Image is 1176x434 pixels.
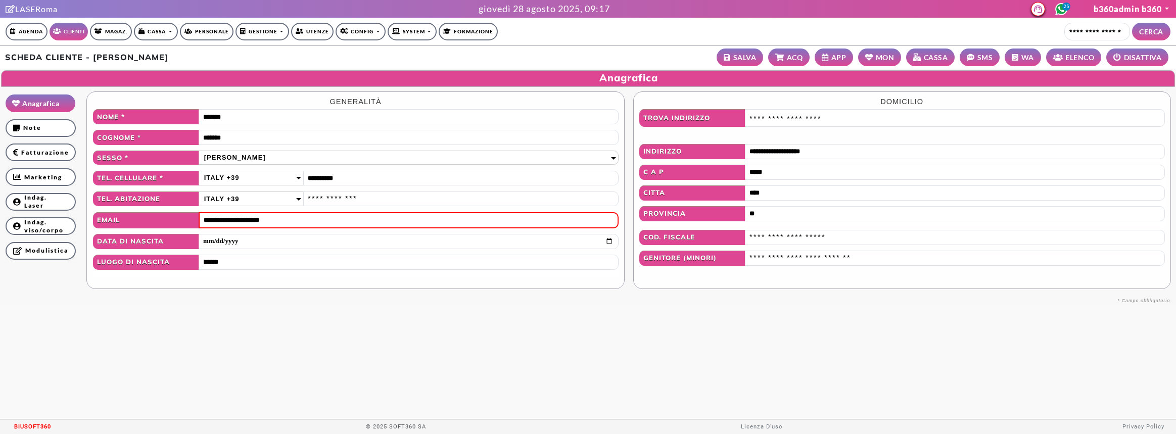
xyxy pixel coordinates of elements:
[1106,49,1168,66] button: DISATTIVA
[93,255,199,270] span: LUOGO DI NASCITA
[6,4,58,14] a: Clicca per andare alla pagina di firmaLASERoma
[1046,49,1102,66] a: ELENCO
[787,52,803,63] small: ACQ
[291,23,334,40] a: Utenze
[388,23,437,40] a: SYSTEM
[924,52,948,63] small: CASSA
[717,49,763,66] button: SALVA
[6,242,76,260] a: Modulistica
[639,185,745,201] span: CITTA
[93,212,199,228] span: EMAIL
[336,23,385,40] a: Config
[6,143,76,161] a: Fatturazione
[5,52,168,62] b: SCHEDA CLIENTE - [PERSON_NAME]
[977,52,993,63] small: SMS
[831,52,846,63] small: APP
[1062,3,1070,11] span: 25
[1094,4,1170,14] a: b360admin b360
[204,194,240,205] span: Italy +39
[1065,52,1094,63] small: ELENCO
[204,152,266,163] span: [PERSON_NAME]
[180,23,233,40] a: Personale
[93,98,619,106] h4: Generalità
[741,423,782,430] a: Licenza D'uso
[6,94,75,112] a: Anagrafica
[2,72,1174,84] h3: Anagrafica
[204,172,240,183] span: Italy +39
[6,23,48,40] a: Agenda
[1118,298,1170,303] span: * Campo obbligatorio
[93,109,199,124] span: NOME *
[479,2,610,16] div: giovedì 28 agosto 2025, 09:17
[134,23,177,40] a: Cassa
[6,168,76,186] a: Marketing
[906,49,955,66] a: CASSA
[93,151,199,165] span: SESSO *
[90,23,132,40] a: Magaz.
[639,230,745,245] span: COD. FISCALE
[93,191,199,207] span: TEL. ABITAZIONE
[1064,23,1130,40] input: Cerca cliente...
[639,98,1165,106] h4: Domicilio
[93,171,199,186] span: TEL. CELLULARE *
[639,109,745,127] span: TROVA INDIRIZZO
[768,49,810,66] a: ACQ
[876,52,895,63] small: MON
[6,193,76,211] a: Indag.Laser
[639,206,745,221] span: PROVINCIA
[93,234,199,249] span: DATA DI NASCITA
[639,144,745,159] span: INDIRIZZO
[733,52,757,63] small: SALVA
[1132,23,1170,40] button: CERCA
[1124,52,1162,63] small: DISATTIVA
[50,23,88,40] a: Clienti
[1005,49,1041,66] button: WA
[1,70,1175,290] div: Anagrafica
[6,5,15,13] i: Clicca per andare alla pagina di firma
[93,130,199,145] span: COGNOME *
[960,49,1000,66] button: SMS
[1021,52,1034,63] small: WA
[639,165,745,180] span: C A P
[639,251,745,266] span: GENITORE (minori)
[439,23,498,40] a: Formazione
[858,49,901,66] a: MON
[815,49,853,66] a: APP
[1122,423,1164,430] a: Privacy Policy
[6,217,76,235] a: Indag.viso/corpo
[6,119,76,137] a: Note
[6,94,76,112] li: Anagrafica
[236,23,289,40] a: Gestione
